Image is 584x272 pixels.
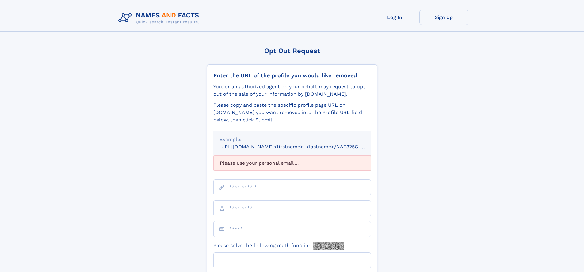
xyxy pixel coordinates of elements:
img: Logo Names and Facts [116,10,204,26]
div: Enter the URL of the profile you would like removed [213,72,371,79]
div: Opt Out Request [207,47,377,55]
label: Please solve the following math function: [213,242,344,250]
div: Example: [219,136,365,143]
small: [URL][DOMAIN_NAME]<firstname>_<lastname>/NAF325G-xxxxxxxx [219,144,383,150]
div: Please copy and paste the specific profile page URL on [DOMAIN_NAME] you want removed into the Pr... [213,102,371,124]
a: Log In [370,10,419,25]
a: Sign Up [419,10,468,25]
div: You, or an authorized agent on your behalf, may request to opt-out of the sale of your informatio... [213,83,371,98]
div: Please use your personal email ... [213,155,371,171]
